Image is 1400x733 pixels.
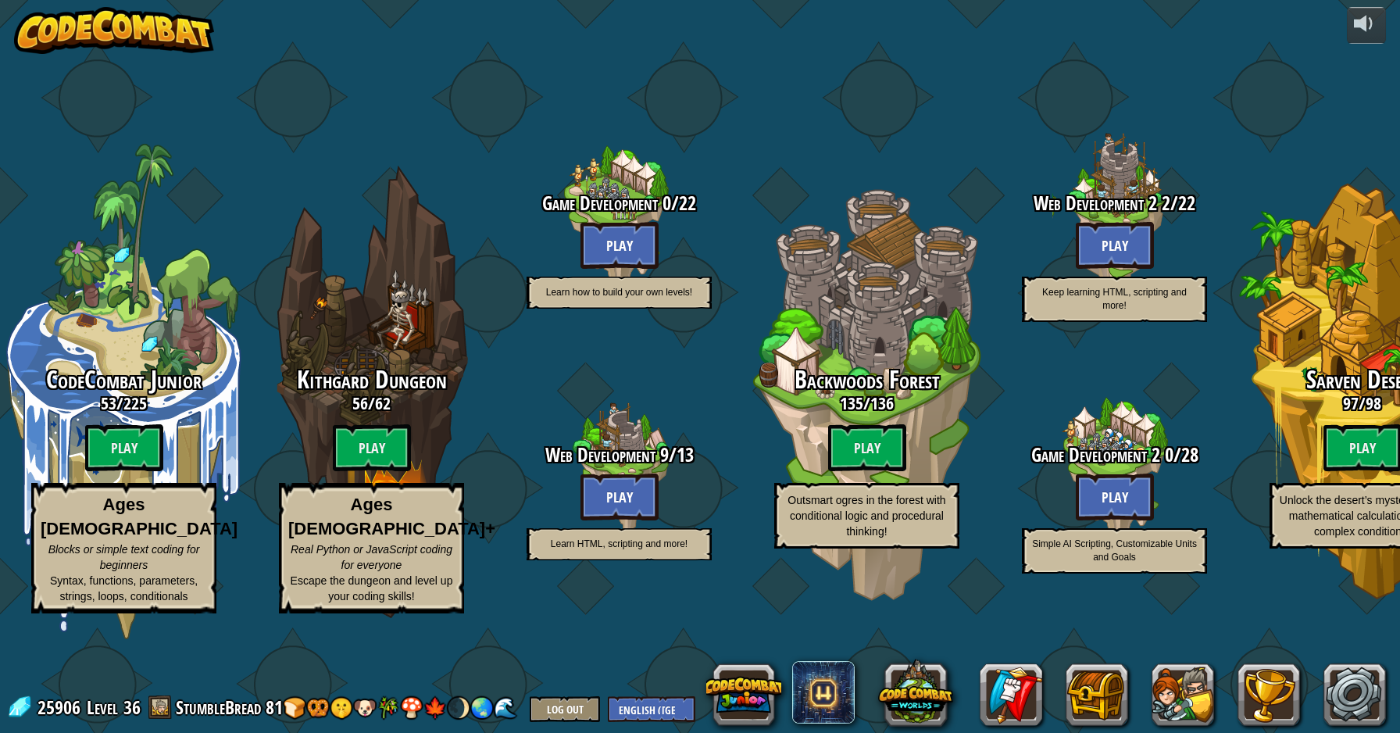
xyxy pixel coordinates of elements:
[542,190,658,216] span: Game Development
[297,363,447,396] span: Kithgard Dungeon
[85,424,163,471] btn: Play
[1343,392,1359,415] span: 97
[288,495,495,538] strong: Ages [DEMOGRAPHIC_DATA]+
[530,696,600,722] button: Log Out
[551,538,687,549] span: Learn HTML, scripting and more!
[46,363,202,396] span: CodeCombat Junior
[545,442,655,468] span: Web Development
[291,543,452,571] span: Real Python or JavaScript coding for everyone
[828,424,906,471] btn: Play
[991,94,1238,341] div: Complete previous world to unlock
[248,394,495,413] h3: /
[48,543,200,571] span: Blocks or simple text coding for beginners
[123,695,141,720] span: 36
[1181,442,1198,468] span: 28
[795,363,940,396] span: Backwoods Forest
[248,144,495,639] div: Complete previous world to unlock
[743,144,991,639] div: Complete previous world to unlock
[37,695,85,720] span: 25906
[991,193,1238,214] h3: /
[1347,7,1386,44] button: Adjust volume
[375,392,391,415] span: 62
[1034,190,1157,216] span: Web Development 2
[840,392,863,415] span: 135
[495,345,743,593] div: Complete previous world to unlock
[991,445,1238,466] h3: /
[1178,190,1195,216] span: 22
[655,442,669,468] span: 9
[1076,474,1154,520] btn: Play
[787,494,945,538] span: Outsmart ogres in the forest with conditional logic and procedural thinking!
[352,392,368,415] span: 56
[679,190,696,216] span: 22
[658,190,671,216] span: 0
[580,222,659,269] btn: Play
[495,193,743,214] h3: /
[991,345,1238,593] div: Complete previous world to unlock
[677,442,694,468] span: 13
[14,7,214,54] img: CodeCombat - Learn how to code by playing a game
[1157,190,1170,216] span: 2
[1076,222,1154,269] btn: Play
[1042,287,1187,311] span: Keep learning HTML, scripting and more!
[333,424,411,471] btn: Play
[580,474,659,520] btn: Play
[495,94,743,341] div: Complete previous world to unlock
[495,445,743,466] h3: /
[1031,442,1160,468] span: Game Development 2
[176,695,522,720] a: StumbleBread 81🍞🥨🤫🐶🎋🍄🍁🌒🌏🌊
[87,695,118,720] span: Level
[41,495,237,538] strong: Ages [DEMOGRAPHIC_DATA]
[870,392,894,415] span: 136
[743,394,991,413] h3: /
[123,392,147,415] span: 225
[101,392,116,415] span: 53
[546,287,692,298] span: Learn how to build your own levels!
[1160,442,1173,468] span: 0
[50,574,198,602] span: Syntax, functions, parameters, strings, loops, conditionals
[1032,538,1197,563] span: Simple AI Scripting, Customizable Units and Goals
[1366,392,1381,415] span: 98
[291,574,453,602] span: Escape the dungeon and level up your coding skills!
